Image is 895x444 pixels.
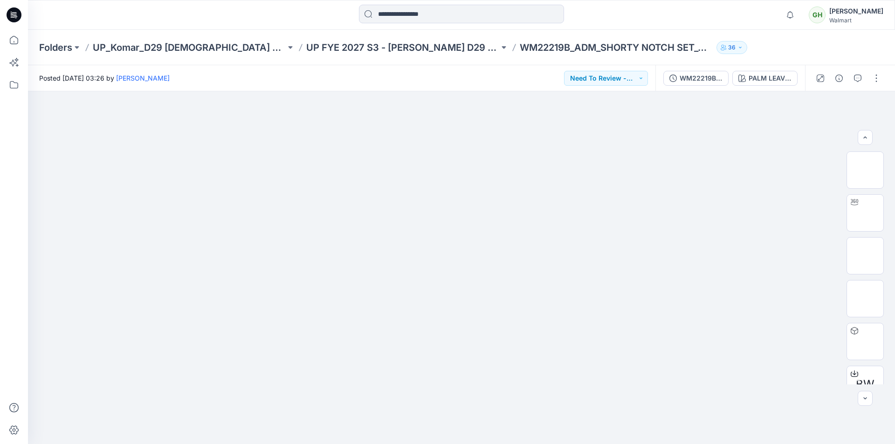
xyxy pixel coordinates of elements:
[809,7,826,23] div: GH
[306,41,499,54] a: UP FYE 2027 S3 - [PERSON_NAME] D29 [DEMOGRAPHIC_DATA] Sleepwear
[829,6,883,17] div: [PERSON_NAME]
[856,376,874,393] span: BW
[663,71,729,86] button: WM22219B_ADM_SHORTY NOTCH SET_COLORWAY_REV1
[749,73,792,83] div: PALM LEAVES V2 CW9 WINTER WHITE
[520,41,713,54] p: WM22219B_ADM_SHORTY NOTCH SET_COLORWAY
[39,73,170,83] span: Posted [DATE] 03:26 by
[732,71,798,86] button: PALM LEAVES V2 CW9 WINTER WHITE
[716,41,747,54] button: 36
[93,41,286,54] a: UP_Komar_D29 [DEMOGRAPHIC_DATA] Sleep
[116,74,170,82] a: [PERSON_NAME]
[832,71,847,86] button: Details
[39,41,72,54] a: Folders
[680,73,723,83] div: WM22219B_ADM_SHORTY NOTCH SET_COLORWAY_REV1
[728,42,736,53] p: 36
[829,17,883,24] div: Walmart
